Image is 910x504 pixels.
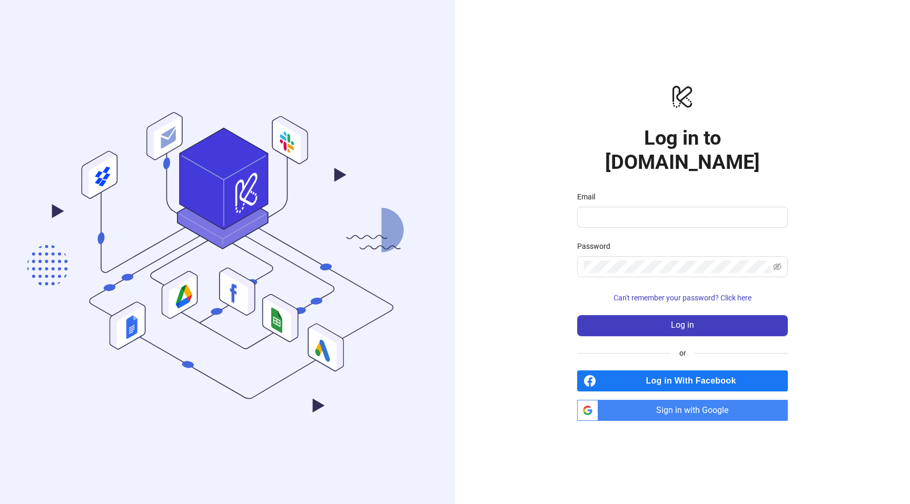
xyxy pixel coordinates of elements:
a: Log in With Facebook [577,370,788,391]
span: or [671,347,695,359]
a: Can't remember your password? Click here [577,294,788,302]
h1: Log in to [DOMAIN_NAME] [577,126,788,174]
input: Password [583,260,771,273]
span: Log in [671,320,694,330]
input: Email [583,211,779,224]
button: Log in [577,315,788,336]
button: Can't remember your password? Click here [577,290,788,307]
label: Password [577,240,617,252]
span: Can't remember your password? Click here [614,294,751,302]
label: Email [577,191,602,203]
a: Sign in with Google [577,400,788,421]
span: Sign in with Google [602,400,788,421]
span: Log in With Facebook [600,370,788,391]
span: eye-invisible [773,263,782,271]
